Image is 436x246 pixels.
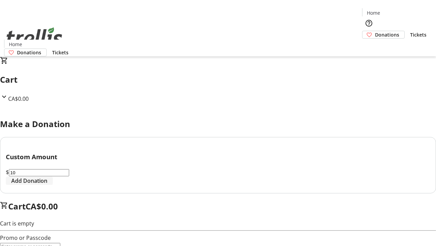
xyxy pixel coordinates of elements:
img: Orient E2E Organization C2jr3sMsve's Logo [4,20,65,54]
span: Donations [375,31,399,38]
a: Tickets [405,31,432,38]
button: Help [362,16,376,30]
input: Donation Amount [9,169,69,176]
span: Tickets [52,49,68,56]
span: Donations [17,49,41,56]
a: Donations [362,31,405,39]
span: Home [367,9,380,16]
span: $ [6,168,9,176]
a: Donations [4,49,47,56]
a: Tickets [47,49,74,56]
h3: Custom Amount [6,152,430,162]
span: Add Donation [11,177,47,185]
a: Home [4,41,26,48]
a: Home [362,9,384,16]
span: Home [9,41,22,48]
button: Cart [362,39,376,52]
span: CA$0.00 [8,95,29,102]
span: CA$0.00 [26,201,58,212]
button: Add Donation [6,177,53,185]
span: Tickets [410,31,426,38]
